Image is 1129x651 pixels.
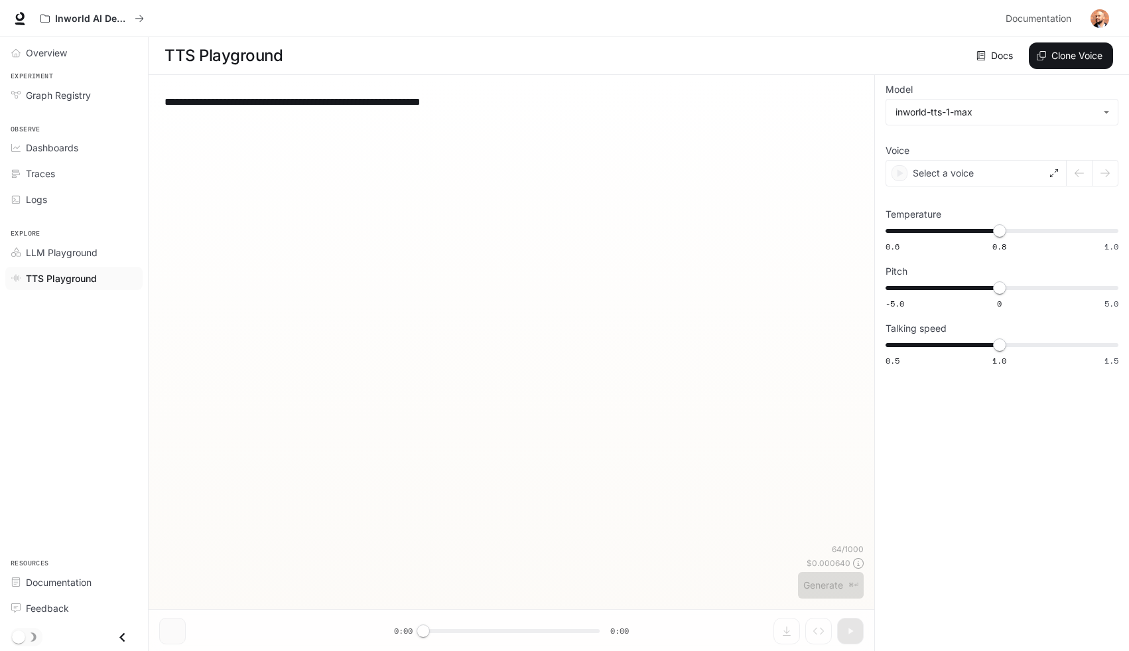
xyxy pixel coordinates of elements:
[5,267,143,290] a: TTS Playground
[997,298,1002,309] span: 0
[1000,5,1081,32] a: Documentation
[5,571,143,594] a: Documentation
[5,162,143,185] a: Traces
[26,141,78,155] span: Dashboards
[26,246,98,259] span: LLM Playground
[1006,11,1071,27] span: Documentation
[886,100,1118,125] div: inworld-tts-1-max
[886,355,899,366] span: 0.5
[1104,241,1118,252] span: 1.0
[886,324,947,333] p: Talking speed
[992,241,1006,252] span: 0.8
[886,241,899,252] span: 0.6
[5,188,143,211] a: Logs
[913,167,974,180] p: Select a voice
[5,84,143,107] a: Graph Registry
[26,575,92,589] span: Documentation
[974,42,1018,69] a: Docs
[34,5,150,32] button: All workspaces
[26,192,47,206] span: Logs
[807,557,850,569] p: $ 0.000640
[886,146,909,155] p: Voice
[1104,355,1118,366] span: 1.5
[832,543,864,555] p: 64 / 1000
[1087,5,1113,32] button: User avatar
[1104,298,1118,309] span: 5.0
[107,624,137,651] button: Close drawer
[886,85,913,94] p: Model
[886,210,941,219] p: Temperature
[5,597,143,620] a: Feedback
[55,13,129,25] p: Inworld AI Demos
[26,46,67,60] span: Overview
[896,106,1096,119] div: inworld-tts-1-max
[12,629,25,644] span: Dark mode toggle
[886,267,907,276] p: Pitch
[26,601,69,615] span: Feedback
[26,271,97,285] span: TTS Playground
[1091,9,1109,28] img: User avatar
[26,88,91,102] span: Graph Registry
[26,167,55,181] span: Traces
[5,241,143,264] a: LLM Playground
[992,355,1006,366] span: 1.0
[5,41,143,64] a: Overview
[886,298,904,309] span: -5.0
[165,42,283,69] h1: TTS Playground
[1029,42,1113,69] button: Clone Voice
[5,136,143,159] a: Dashboards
